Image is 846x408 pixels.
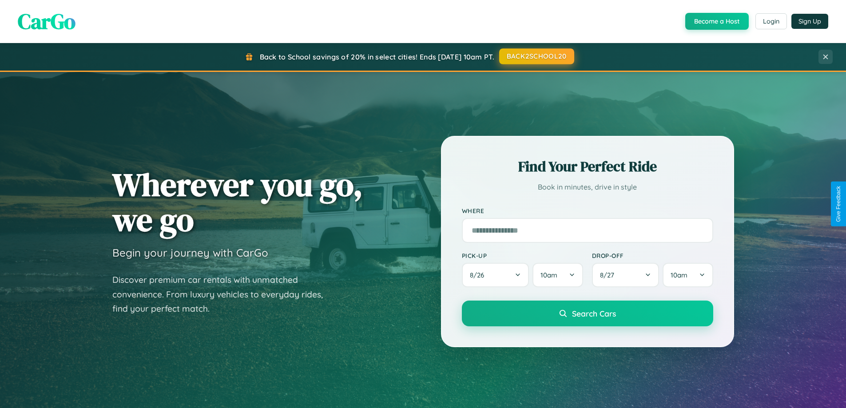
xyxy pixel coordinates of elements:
h2: Find Your Perfect Ride [462,157,713,176]
span: 10am [671,271,687,279]
div: Give Feedback [835,186,842,222]
button: 10am [663,263,713,287]
button: Search Cars [462,301,713,326]
button: 8/27 [592,263,659,287]
label: Drop-off [592,252,713,259]
span: CarGo [18,7,75,36]
p: Discover premium car rentals with unmatched convenience. From luxury vehicles to everyday rides, ... [112,273,334,316]
span: 8 / 26 [470,271,489,279]
button: Login [755,13,787,29]
span: 8 / 27 [600,271,619,279]
label: Pick-up [462,252,583,259]
button: Become a Host [685,13,749,30]
button: BACK2SCHOOL20 [499,48,574,64]
button: Sign Up [791,14,828,29]
span: 10am [540,271,557,279]
h3: Begin your journey with CarGo [112,246,268,259]
span: Back to School savings of 20% in select cities! Ends [DATE] 10am PT. [260,52,494,61]
h1: Wherever you go, we go [112,167,363,237]
p: Book in minutes, drive in style [462,181,713,194]
button: 8/26 [462,263,529,287]
span: Search Cars [572,309,616,318]
label: Where [462,207,713,214]
button: 10am [532,263,583,287]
